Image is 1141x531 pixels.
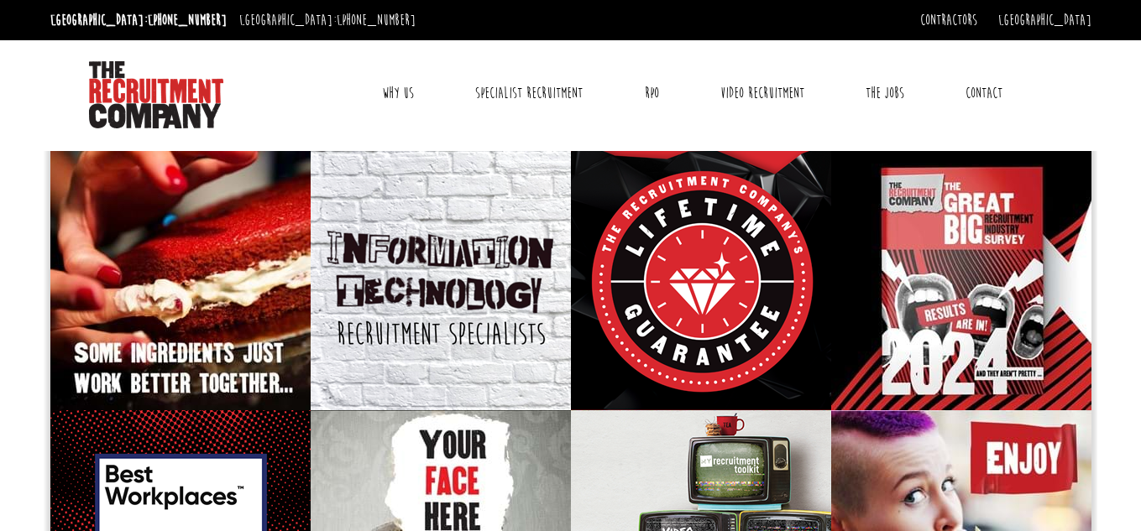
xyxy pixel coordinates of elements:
[708,72,817,114] a: Video Recruitment
[953,72,1015,114] a: Contact
[235,7,420,34] li: [GEOGRAPHIC_DATA]:
[369,72,427,114] a: Why Us
[148,11,227,29] a: [PHONE_NUMBER]
[853,72,917,114] a: The Jobs
[337,11,416,29] a: [PHONE_NUMBER]
[89,61,223,128] img: The Recruitment Company
[998,11,1091,29] a: [GEOGRAPHIC_DATA]
[632,72,672,114] a: RPO
[46,7,231,34] li: [GEOGRAPHIC_DATA]:
[463,72,595,114] a: Specialist Recruitment
[920,11,977,29] a: Contractors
